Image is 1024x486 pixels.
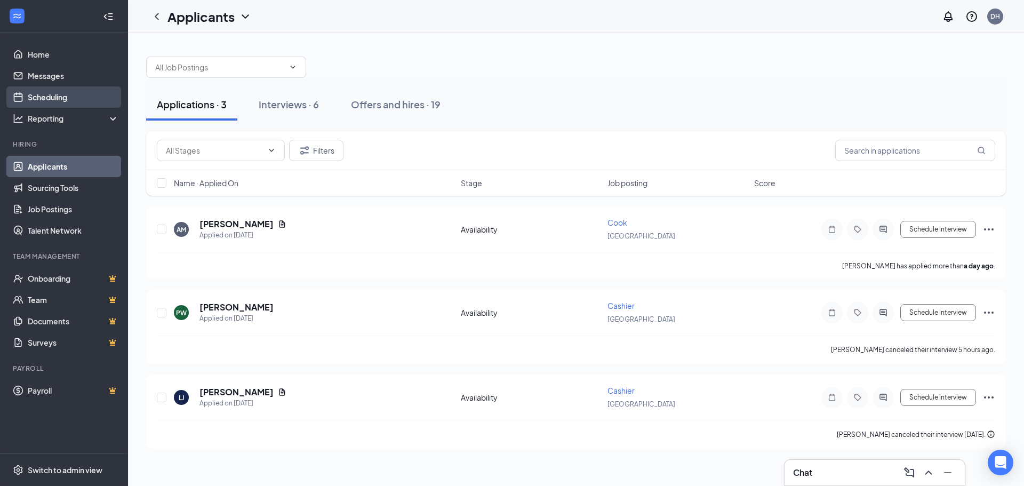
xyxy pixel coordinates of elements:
[28,44,119,65] a: Home
[28,86,119,108] a: Scheduling
[607,315,675,323] span: [GEOGRAPHIC_DATA]
[842,261,995,270] p: [PERSON_NAME] has applied more than .
[826,225,838,234] svg: Note
[199,218,274,230] h5: [PERSON_NAME]
[28,156,119,177] a: Applicants
[28,332,119,353] a: SurveysCrown
[13,140,117,149] div: Hiring
[28,177,119,198] a: Sourcing Tools
[289,140,343,161] button: Filter Filters
[298,144,311,157] svg: Filter
[901,464,918,481] button: ComposeMessage
[900,221,976,238] button: Schedule Interview
[150,10,163,23] svg: ChevronLeft
[278,220,286,228] svg: Document
[259,98,319,111] div: Interviews · 6
[177,225,186,234] div: AM
[199,301,274,313] h5: [PERSON_NAME]
[941,466,954,479] svg: Minimize
[28,220,119,241] a: Talent Network
[851,393,864,402] svg: Tag
[28,198,119,220] a: Job Postings
[157,98,227,111] div: Applications · 3
[13,364,117,373] div: Payroll
[965,10,978,23] svg: QuestionInfo
[28,65,119,86] a: Messages
[607,232,675,240] span: [GEOGRAPHIC_DATA]
[267,146,276,155] svg: ChevronDown
[28,465,102,475] div: Switch to admin view
[174,178,238,188] span: Name · Applied On
[942,10,955,23] svg: Notifications
[28,289,119,310] a: TeamCrown
[903,466,916,479] svg: ComposeMessage
[982,306,995,319] svg: Ellipses
[166,145,263,156] input: All Stages
[851,308,864,317] svg: Tag
[28,268,119,289] a: OnboardingCrown
[607,301,635,310] span: Cashier
[831,345,995,355] div: [PERSON_NAME] canceled their interview 5 hours ago.
[607,178,647,188] span: Job posting
[13,465,23,475] svg: Settings
[199,386,274,398] h5: [PERSON_NAME]
[13,252,117,261] div: Team Management
[461,224,601,235] div: Availability
[155,61,284,73] input: All Job Postings
[103,11,114,22] svg: Collapse
[851,225,864,234] svg: Tag
[877,393,890,402] svg: ActiveChat
[167,7,235,26] h1: Applicants
[835,140,995,161] input: Search in applications
[964,262,994,270] b: a day ago
[920,464,937,481] button: ChevronUp
[607,218,627,227] span: Cook
[13,113,23,124] svg: Analysis
[28,113,119,124] div: Reporting
[990,12,1000,21] div: DH
[987,430,995,439] svg: Info
[837,429,995,440] div: [PERSON_NAME] canceled their interview [DATE].
[351,98,441,111] div: Offers and hires · 19
[754,178,775,188] span: Score
[199,398,286,409] div: Applied on [DATE]
[199,230,286,241] div: Applied on [DATE]
[176,308,187,317] div: PW
[982,223,995,236] svg: Ellipses
[289,63,297,71] svg: ChevronDown
[877,308,890,317] svg: ActiveChat
[28,310,119,332] a: DocumentsCrown
[900,389,976,406] button: Schedule Interview
[461,392,601,403] div: Availability
[826,393,838,402] svg: Note
[939,464,956,481] button: Minimize
[793,467,812,479] h3: Chat
[877,225,890,234] svg: ActiveChat
[179,393,185,402] div: LJ
[199,313,274,324] div: Applied on [DATE]
[278,388,286,396] svg: Document
[922,466,935,479] svg: ChevronUp
[900,304,976,321] button: Schedule Interview
[826,308,838,317] svg: Note
[28,380,119,401] a: PayrollCrown
[607,386,635,395] span: Cashier
[977,146,986,155] svg: MagnifyingGlass
[461,178,482,188] span: Stage
[607,400,675,408] span: [GEOGRAPHIC_DATA]
[988,450,1013,475] div: Open Intercom Messenger
[239,10,252,23] svg: ChevronDown
[461,307,601,318] div: Availability
[982,391,995,404] svg: Ellipses
[12,11,22,21] svg: WorkstreamLogo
